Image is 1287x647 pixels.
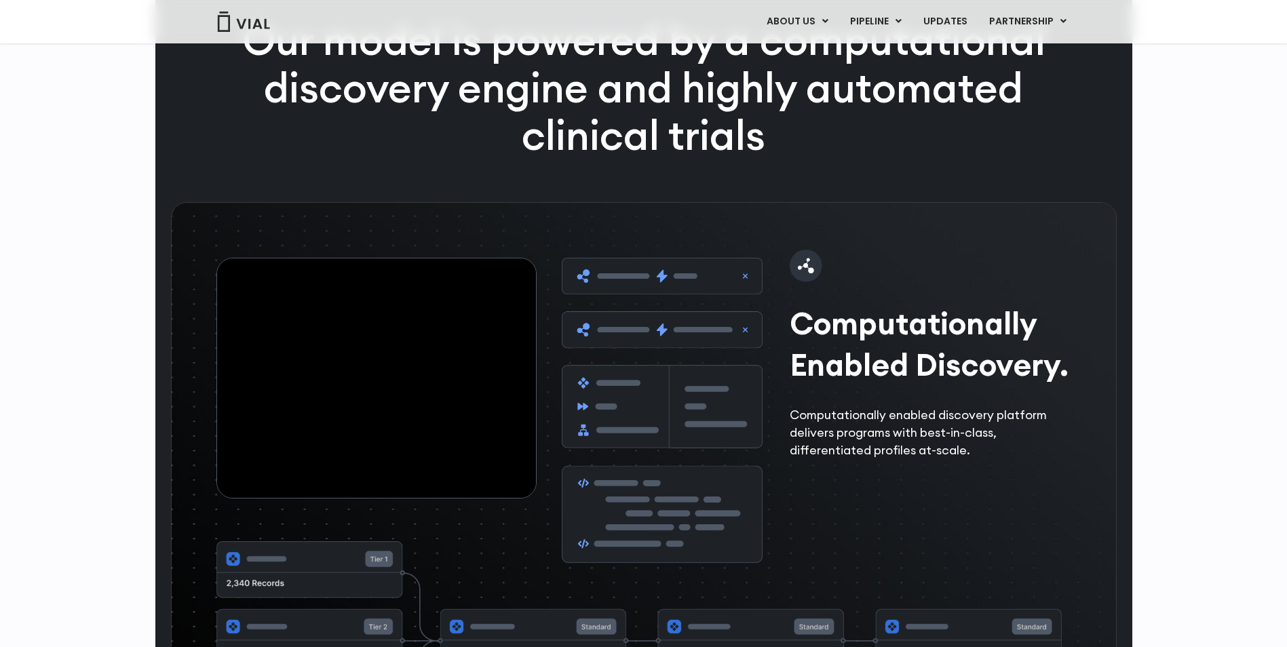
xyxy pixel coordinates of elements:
a: ABOUT USMenu Toggle [756,10,839,33]
p: Our model is powered by a computational discovery engine and highly automated clinical trials [207,17,1081,159]
img: Clip art of grey boxes with purple symbols and fake code [562,258,763,562]
img: molecule-icon [790,250,822,282]
a: PARTNERSHIPMenu Toggle [978,10,1077,33]
a: UPDATES [913,10,978,33]
a: PIPELINEMenu Toggle [839,10,912,33]
h2: Computationally Enabled Discovery. [790,302,1079,385]
img: Vial Logo [216,12,271,32]
p: Computationally enabled discovery platform delivers programs with best-in-class, differentiated p... [790,406,1079,459]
